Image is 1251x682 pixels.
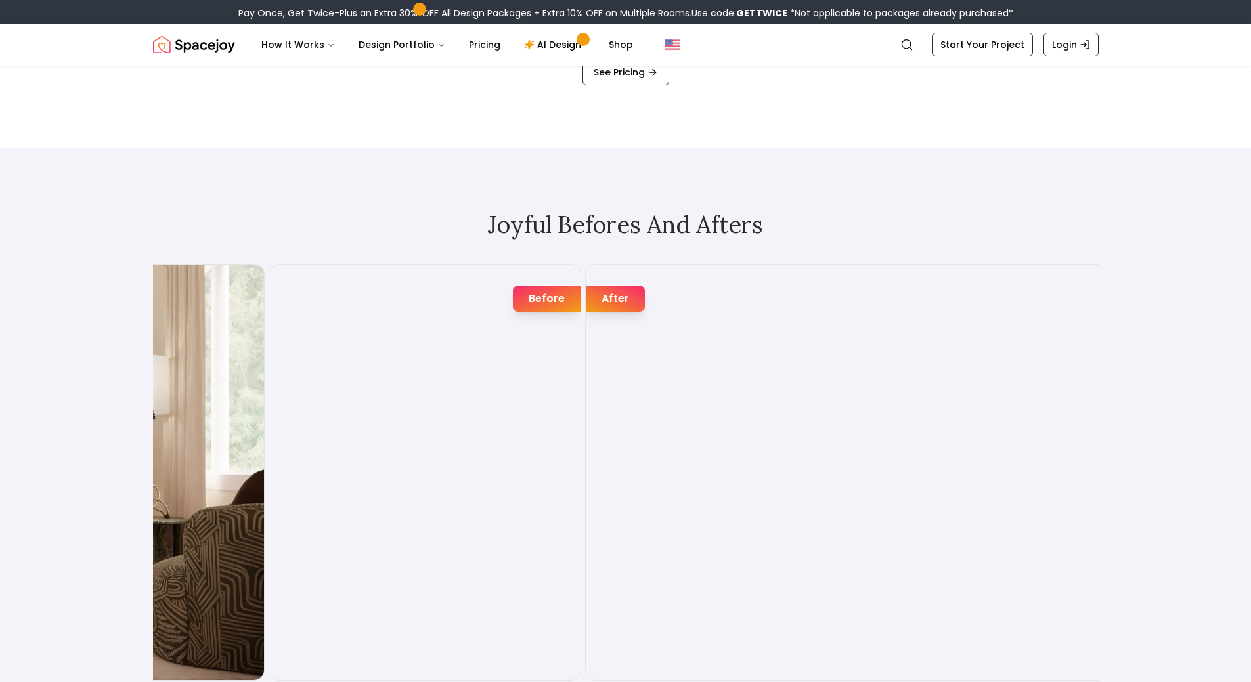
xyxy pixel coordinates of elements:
[238,7,1013,20] div: Pay Once, Get Twice-Plus an Extra 30% OFF All Design Packages + Extra 10% OFF on Multiple Rooms.
[586,286,645,312] div: After
[1043,33,1099,56] a: Login
[458,32,511,58] a: Pricing
[665,37,680,53] img: United States
[153,24,1099,66] nav: Global
[586,265,1214,680] img: Bedroom design after designing with Spacejoy
[251,32,345,58] button: How It Works
[691,7,787,20] span: Use code:
[153,264,1099,681] div: Carousel
[269,265,581,680] img: Bedroom design before designing with Spacejoy
[514,32,596,58] a: AI Design
[153,32,235,58] a: Spacejoy
[582,59,669,85] a: See Pricing
[736,7,787,20] b: GETTWICE
[153,32,235,58] img: Spacejoy Logo
[251,32,644,58] nav: Main
[513,286,581,312] div: Before
[269,264,1214,681] div: 2 / 7
[932,33,1033,56] a: Start Your Project
[598,32,644,58] a: Shop
[787,7,1013,20] span: *Not applicable to packages already purchased*
[153,211,1099,238] h2: Joyful Befores and Afters
[348,32,456,58] button: Design Portfolio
